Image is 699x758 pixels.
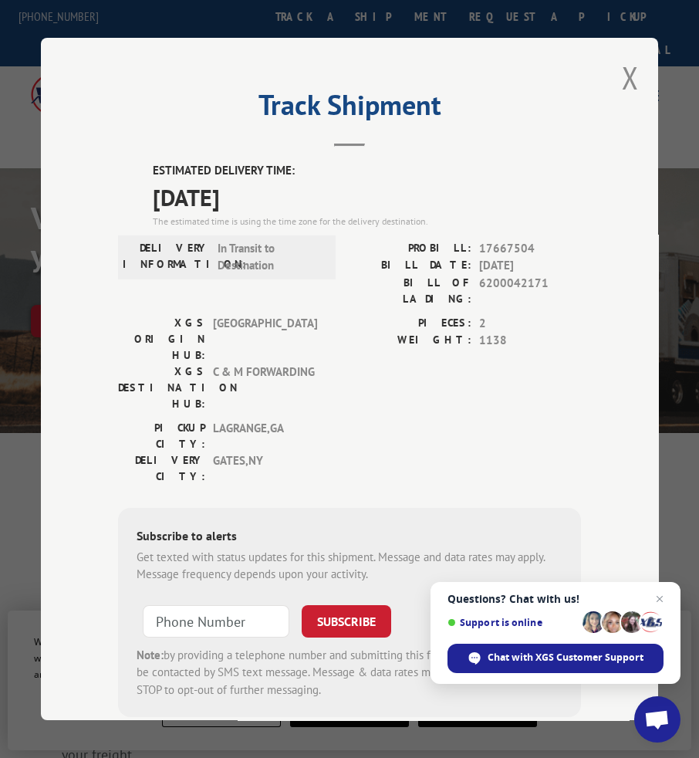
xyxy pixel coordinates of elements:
[302,605,391,638] button: SUBSCRIBE
[349,332,471,350] label: WEIGHT:
[349,275,471,307] label: BILL OF LADING:
[488,651,643,665] span: Chat with XGS Customer Support
[153,215,581,228] div: The estimated time is using the time zone for the delivery destination.
[213,452,317,485] span: GATES , NY
[137,648,164,662] strong: Note:
[622,57,639,98] button: Close modal
[118,452,205,485] label: DELIVERY CITY:
[213,315,317,364] span: [GEOGRAPHIC_DATA]
[118,364,205,412] label: XGS DESTINATION HUB:
[650,590,669,608] span: Close chat
[118,315,205,364] label: XGS ORIGIN HUB:
[349,315,471,333] label: PIECES:
[218,240,322,275] span: In Transit to Destination
[118,420,205,452] label: PICKUP CITY:
[447,593,664,605] span: Questions? Chat with us!
[213,364,317,412] span: C & M FORWARDING
[213,420,317,452] span: LAGRANGE , GA
[479,275,581,307] span: 6200042171
[123,240,210,275] label: DELIVERY INFORMATION:
[349,257,471,275] label: BILL DATE:
[479,332,581,350] span: 1138
[137,647,562,699] div: by providing a telephone number and submitting this form you are consenting to be contacted by SM...
[479,240,581,258] span: 17667504
[447,617,577,628] span: Support is online
[137,549,562,584] div: Get texted with status updates for this shipment. Message and data rates may apply. Message frequ...
[153,162,581,180] label: ESTIMATED DELIVERY TIME:
[634,696,680,743] div: Open chat
[447,644,664,673] div: Chat with XGS Customer Support
[153,180,581,215] span: [DATE]
[349,240,471,258] label: PROBILL:
[137,526,562,549] div: Subscribe to alerts
[143,605,289,638] input: Phone Number
[479,315,581,333] span: 2
[479,257,581,275] span: [DATE]
[118,94,581,124] h2: Track Shipment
